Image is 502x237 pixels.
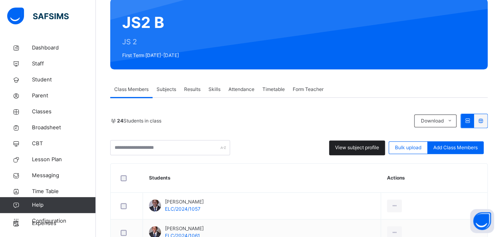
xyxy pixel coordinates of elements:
span: Time Table [32,188,96,196]
span: ELC/2024/1057 [165,206,200,212]
span: Students in class [117,117,161,124]
span: Configuration [32,217,95,225]
span: Timetable [262,86,285,93]
span: Student [32,76,96,84]
span: [PERSON_NAME] [165,198,204,205]
b: 24 [117,118,123,124]
span: Help [32,201,95,209]
span: [PERSON_NAME] [165,225,204,232]
span: Bulk upload [395,144,421,151]
span: Classes [32,108,96,116]
span: Staff [32,60,96,68]
span: Dashboard [32,44,96,52]
span: Attendance [228,86,254,93]
span: Broadsheet [32,124,96,132]
span: CBT [32,140,96,148]
span: Parent [32,92,96,100]
span: Skills [208,86,220,93]
span: Add Class Members [433,144,478,151]
th: Students [143,164,381,193]
span: Lesson Plan [32,156,96,164]
span: Results [184,86,200,93]
span: Messaging [32,172,96,180]
span: Class Members [114,86,149,93]
span: Download [421,117,443,124]
span: Form Teacher [293,86,323,93]
span: View subject profile [335,144,379,151]
span: Subjects [157,86,176,93]
img: safsims [7,8,69,24]
button: Open asap [470,209,494,233]
th: Actions [381,164,487,193]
